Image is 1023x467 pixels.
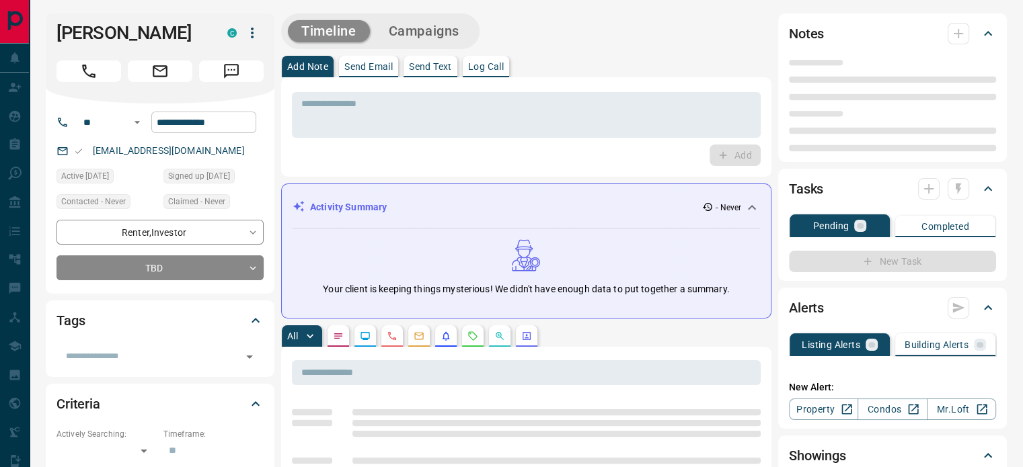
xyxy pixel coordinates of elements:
[287,62,328,71] p: Add Note
[61,195,126,208] span: Contacted - Never
[323,282,729,296] p: Your client is keeping things mysterious! We didn't have enough data to put together a summary.
[789,292,996,324] div: Alerts
[921,222,969,231] p: Completed
[163,428,264,440] p: Timeframe:
[56,310,85,331] h2: Tags
[521,331,532,341] svg: Agent Actions
[813,221,849,230] p: Pending
[163,169,264,187] div: Fri Apr 13 2018
[168,195,225,208] span: Claimed - Never
[128,60,192,82] span: Email
[905,340,969,349] p: Building Alerts
[56,428,157,440] p: Actively Searching:
[716,202,741,214] p: - Never
[56,22,207,44] h1: [PERSON_NAME]
[56,393,100,415] h2: Criteria
[789,178,823,200] h2: Tasks
[467,331,478,341] svg: Requests
[56,60,121,82] span: Call
[344,62,393,71] p: Send Email
[802,340,860,349] p: Listing Alerts
[56,388,264,420] div: Criteria
[333,331,344,341] svg: Notes
[199,60,264,82] span: Message
[288,20,370,42] button: Timeline
[240,347,259,366] button: Open
[409,62,452,71] p: Send Text
[858,398,927,420] a: Condos
[129,114,145,130] button: Open
[168,169,230,183] span: Signed up [DATE]
[375,20,473,42] button: Campaigns
[360,331,371,341] svg: Lead Browsing Activity
[494,331,505,341] svg: Opportunities
[56,304,264,337] div: Tags
[927,398,996,420] a: Mr.Loft
[74,146,83,156] svg: Email Valid
[387,331,397,341] svg: Calls
[310,200,387,214] p: Activity Summary
[414,331,424,341] svg: Emails
[789,297,824,319] h2: Alerts
[227,28,237,38] div: condos.ca
[56,255,264,280] div: TBD
[789,398,858,420] a: Property
[789,17,996,50] div: Notes
[293,195,760,220] div: Activity Summary- Never
[56,169,157,187] div: Mon Nov 06 2023
[441,331,451,341] svg: Listing Alerts
[789,445,846,466] h2: Showings
[61,169,109,183] span: Active [DATE]
[287,331,298,341] p: All
[789,380,996,394] p: New Alert:
[789,23,824,44] h2: Notes
[93,145,245,156] a: [EMAIL_ADDRESS][DOMAIN_NAME]
[789,173,996,205] div: Tasks
[468,62,504,71] p: Log Call
[56,220,264,245] div: Renter , Investor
